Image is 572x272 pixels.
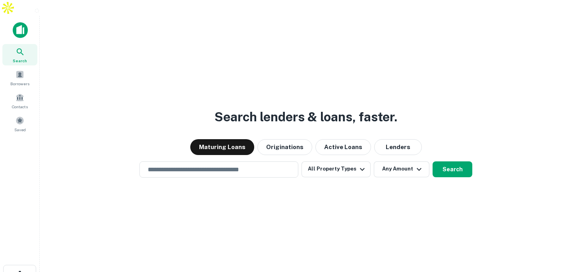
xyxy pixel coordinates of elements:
button: Search [433,161,472,177]
span: Saved [14,126,26,133]
h3: Search lenders & loans, faster. [214,107,397,126]
img: capitalize-icon.png [13,22,28,38]
a: Borrowers [2,67,37,88]
button: Lenders [374,139,422,155]
a: Contacts [2,90,37,111]
button: Active Loans [315,139,371,155]
span: Borrowers [10,80,29,87]
span: Contacts [12,103,28,110]
a: Search [2,44,37,65]
button: Originations [257,139,312,155]
iframe: Chat Widget [532,209,572,247]
button: All Property Types [301,161,371,177]
span: Search [13,57,27,64]
a: Saved [2,113,37,134]
button: Maturing Loans [190,139,254,155]
button: Any Amount [374,161,429,177]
